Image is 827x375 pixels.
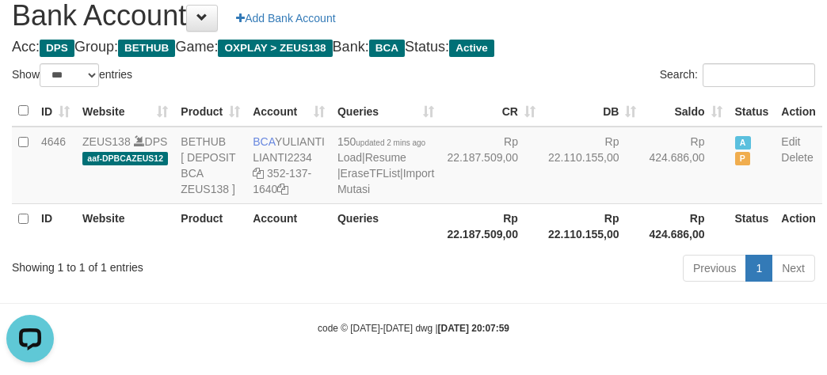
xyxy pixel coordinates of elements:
[35,127,76,204] td: 4646
[253,151,312,164] a: LIANTI2234
[781,151,813,164] a: Delete
[365,151,406,164] a: Resume
[775,96,822,127] th: Action
[35,96,76,127] th: ID: activate to sort column ascending
[542,127,643,204] td: Rp 22.110.155,00
[660,63,815,87] label: Search:
[12,40,815,55] h4: Acc: Group: Game: Bank: Status:
[277,183,288,195] a: Copy 3521371640 to clipboard
[775,203,822,248] th: Action
[118,40,175,57] span: BETHUB
[542,203,643,248] th: Rp 22.110.155,00
[369,40,405,57] span: BCA
[12,63,132,87] label: Show entries
[542,96,643,127] th: DB: activate to sort column ascending
[12,253,333,275] div: Showing 1 to 1 of 1 entries
[40,40,74,57] span: DPS
[356,138,425,147] span: updated 2 mins ago
[337,167,434,195] a: Import Mutasi
[174,96,246,127] th: Product: activate to sort column ascending
[218,40,332,57] span: OXPLAY > ZEUS138
[76,127,174,204] td: DPS
[337,151,362,164] a: Load
[82,135,131,148] a: ZEUS138
[781,135,800,148] a: Edit
[82,152,168,165] span: aaf-DPBCAZEUS12
[246,203,331,248] th: Account
[337,135,425,148] span: 150
[703,63,815,87] input: Search:
[6,6,54,54] button: Open LiveChat chat widget
[440,127,542,204] td: Rp 22.187.509,00
[440,203,542,248] th: Rp 22.187.509,00
[35,203,76,248] th: ID
[226,5,345,32] a: Add Bank Account
[246,127,331,204] td: YULIANTI 352-137-1640
[76,203,174,248] th: Website
[735,136,751,150] span: Active
[174,203,246,248] th: Product
[341,167,400,180] a: EraseTFList
[253,135,275,148] span: BCA
[729,203,776,248] th: Status
[318,323,509,334] small: code © [DATE]-[DATE] dwg |
[772,255,815,282] a: Next
[642,127,728,204] td: Rp 424.686,00
[337,135,434,195] span: | | |
[440,96,542,127] th: CR: activate to sort column ascending
[331,203,440,248] th: Queries
[642,203,728,248] th: Rp 424.686,00
[683,255,746,282] a: Previous
[253,167,264,180] a: Copy LIANTI2234 to clipboard
[246,96,331,127] th: Account: activate to sort column ascending
[331,96,440,127] th: Queries: activate to sort column ascending
[449,40,494,57] span: Active
[729,96,776,127] th: Status
[76,96,174,127] th: Website: activate to sort column ascending
[745,255,772,282] a: 1
[735,152,751,165] span: Paused
[438,323,509,334] strong: [DATE] 20:07:59
[40,63,99,87] select: Showentries
[174,127,246,204] td: BETHUB [ DEPOSIT BCA ZEUS138 ]
[642,96,728,127] th: Saldo: activate to sort column ascending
